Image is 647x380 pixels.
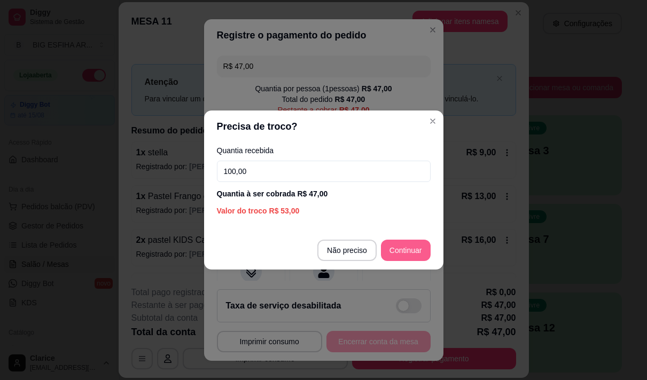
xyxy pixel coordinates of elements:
button: Continuar [381,240,431,261]
label: Quantia recebida [217,147,431,154]
div: Quantia à ser cobrada R$ 47,00 [217,188,431,199]
header: Precisa de troco? [204,110,443,142]
div: Valor do troco R$ 53,00 [217,205,431,216]
button: Não preciso [317,240,377,261]
button: Close [424,113,441,130]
